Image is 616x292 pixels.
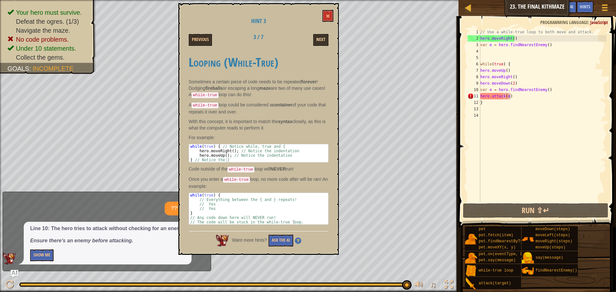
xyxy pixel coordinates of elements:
span: findNearestEnemy() [535,268,577,273]
button: Ask AI [559,1,577,13]
button: Show game menu [597,1,613,16]
div: 1 [467,29,480,35]
img: portrait.png [465,233,477,245]
img: portrait.png [522,265,534,277]
span: : [588,19,590,25]
p: ??? [171,205,180,212]
span: while-true loop [479,268,513,273]
div: 10 [467,87,480,93]
span: Want more hints? [232,238,267,243]
code: while-true [223,177,250,183]
div: 5 [467,54,480,61]
span: Goals [7,65,29,72]
div: 7 [467,67,480,74]
div: 8 [467,74,480,80]
button: Ask AI [11,270,18,278]
img: portrait.png [465,278,477,290]
span: Defeat the ogres. (1/3) [16,18,79,25]
span: pet [479,227,486,231]
button: Run ⇧↵ [463,203,608,218]
strong: forever [301,79,316,84]
span: pet.on(eventType, handler) [479,252,539,256]
li: No code problems. [7,35,89,44]
strong: syntax [278,119,292,124]
div: 14 [467,112,480,119]
span: pet.findNearestByType(type) [479,239,541,244]
button: Ask the AI [269,235,293,246]
p: With this concept, it is important to match the closely, as this is what the computer reads to pe... [189,118,329,131]
img: AI [3,253,16,264]
span: say(message) [535,255,563,260]
button: Previous [189,34,212,46]
div: 13 [467,106,480,112]
li: Under 10 statements. [7,44,89,53]
span: Hint 3 [251,17,266,25]
p: Once you enter a loop, no more code after will be ran! An example: [189,176,329,189]
code: while-true [192,92,218,98]
span: attack(target) [479,281,511,286]
h1: Looping (While-True) [189,55,329,69]
span: No code problems. [16,36,69,43]
button: Toggle fullscreen [442,279,455,292]
strong: NEVER [270,166,286,171]
p: For example: [189,134,329,141]
span: : [29,65,33,72]
span: Your hero must survive. [16,9,82,16]
p: A loop could be considered a of your code that repeats it over and over. [189,102,329,115]
span: Programming language [540,19,588,25]
span: Under 10 statements. [16,45,76,52]
span: Ask AI [562,4,573,10]
span: Collect the gems. [16,54,64,61]
div: 9 [467,80,480,87]
em: Ensure there's an enemy before attacking. [30,238,133,243]
img: AI [216,235,229,246]
h2: 3 / 7 [238,34,278,40]
div: 4 [467,48,480,54]
span: Hints [580,4,590,10]
strong: fireballs [205,86,223,91]
div: 12 [467,99,480,106]
p: Line 10: The hero tries to attack without checking for an enemy. [30,225,185,232]
span: pet.moveXY(x, y) [479,245,516,250]
img: portrait.png [465,265,477,277]
span: moveRight(steps) [535,239,572,244]
span: moveLeft(steps) [535,233,570,238]
button: Adjust volume [413,279,425,292]
div: 6 [467,61,480,67]
img: portrait.png [522,233,534,245]
span: Incomplete [33,65,73,72]
strong: maze [259,86,270,91]
span: Navigate the maze. [16,27,70,34]
span: moveDown(steps) [535,227,570,231]
img: portrait.png [522,252,534,264]
span: pet.say(message) [479,258,516,263]
li: Navigate the maze. [7,26,89,35]
span: pet.fetch(item) [479,233,513,238]
code: while-true [227,167,254,172]
strong: container [272,102,292,107]
span: moveUp(steps) [535,245,566,250]
img: portrait.png [465,252,477,264]
div: 11 [467,93,480,99]
span: JavaScript [590,19,608,25]
p: Sometimes a certain piece of code needs to be repeated ! Dodging or escaping a long are two of ma... [189,79,329,98]
span: ♫ [430,280,436,289]
button: ♫ [429,279,440,292]
li: Collect the gems. [7,53,89,62]
li: Defeat the ogres. [7,17,89,26]
p: Code outside of the loop will run! [189,166,329,173]
img: Hint [295,238,301,244]
button: Show Me [30,249,54,261]
button: Ctrl + P: Play [3,279,16,292]
button: Next [313,34,329,46]
code: while-true [192,103,218,108]
div: 2 [467,35,480,42]
div: 3 [467,42,480,48]
li: Your hero must survive. [7,8,89,17]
